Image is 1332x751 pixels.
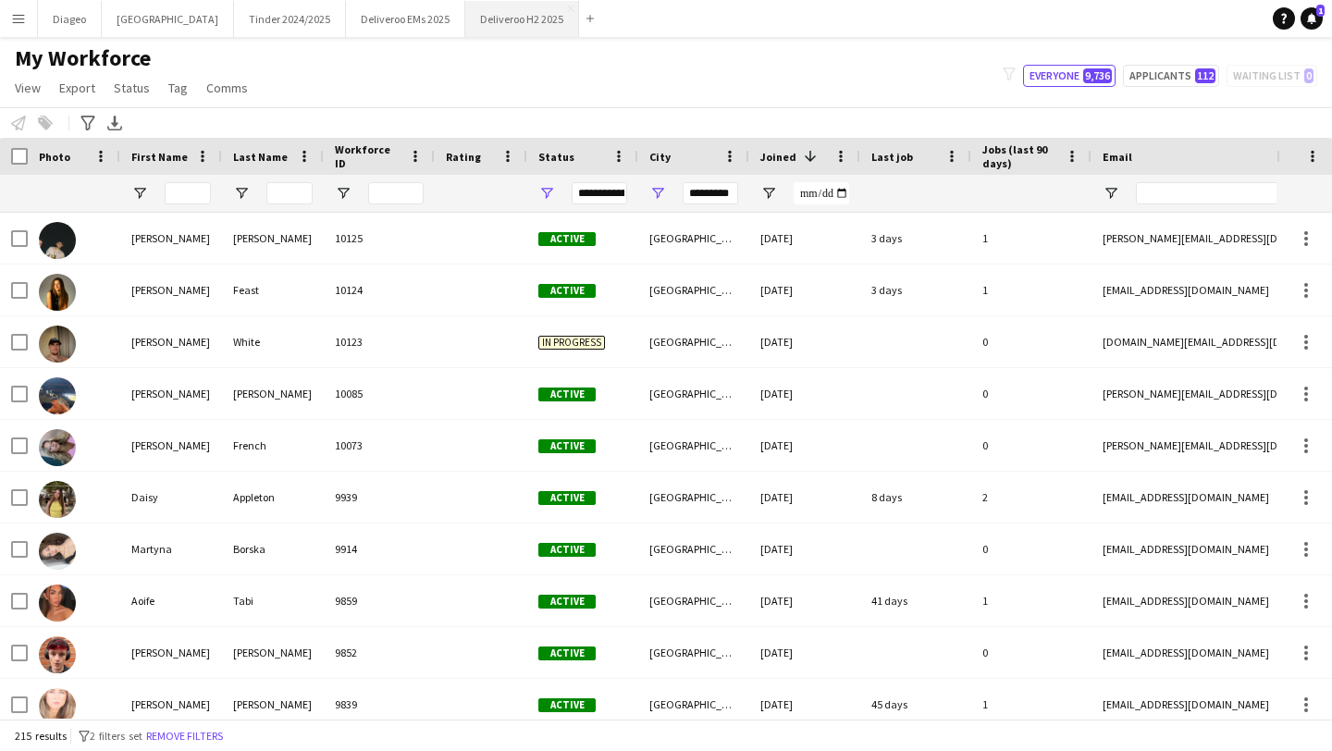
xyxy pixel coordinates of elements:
div: [PERSON_NAME] [120,627,222,678]
div: [GEOGRAPHIC_DATA] [638,213,749,264]
div: 9914 [324,523,435,574]
div: [PERSON_NAME] [222,627,324,678]
a: Comms [199,76,255,100]
div: [PERSON_NAME] [222,213,324,264]
button: Diageo [38,1,102,37]
span: Photo [39,150,70,164]
div: 9839 [324,679,435,730]
div: 0 [971,420,1091,471]
span: Last job [871,150,913,164]
div: 9859 [324,575,435,626]
div: [GEOGRAPHIC_DATA] [638,472,749,523]
button: Deliveroo EMs 2025 [346,1,465,37]
span: Status [114,80,150,96]
img: Daniel Williamson [39,222,76,259]
button: Applicants112 [1123,65,1219,87]
div: Tabi [222,575,324,626]
div: 8 days [860,472,971,523]
img: Aoife Tabi [39,585,76,622]
div: [GEOGRAPHIC_DATA] [638,627,749,678]
a: Status [106,76,157,100]
span: Active [538,388,596,401]
div: [GEOGRAPHIC_DATA] [638,265,749,315]
span: Active [538,698,596,712]
button: Open Filter Menu [335,185,351,202]
div: French [222,420,324,471]
img: Daisy Appleton [39,481,76,518]
div: [PERSON_NAME] [222,368,324,419]
div: Aoife [120,575,222,626]
div: 9939 [324,472,435,523]
span: First Name [131,150,188,164]
span: Active [538,491,596,505]
div: [DATE] [749,627,860,678]
img: Jay Jones [39,636,76,673]
span: 1 [1316,5,1325,17]
span: In progress [538,336,605,350]
button: [GEOGRAPHIC_DATA] [102,1,234,37]
div: 10085 [324,368,435,419]
a: Export [52,76,103,100]
div: 10123 [324,316,435,367]
button: Open Filter Menu [1103,185,1119,202]
button: Deliveroo H2 2025 [465,1,579,37]
div: [DATE] [749,679,860,730]
div: [PERSON_NAME] [120,368,222,419]
span: Active [538,439,596,453]
div: [GEOGRAPHIC_DATA] [638,368,749,419]
input: Joined Filter Input [794,182,849,204]
div: [GEOGRAPHIC_DATA] [638,523,749,574]
input: Last Name Filter Input [266,182,313,204]
span: Active [538,284,596,298]
span: Rating [446,150,481,164]
button: Open Filter Menu [760,185,777,202]
app-action-btn: Advanced filters [77,112,99,134]
div: [GEOGRAPHIC_DATA] [638,420,749,471]
button: Open Filter Menu [649,185,666,202]
div: [DATE] [749,472,860,523]
app-action-btn: Export XLSX [104,112,126,134]
div: 41 days [860,575,971,626]
button: Tinder 2024/2025 [234,1,346,37]
div: 2 [971,472,1091,523]
div: Appleton [222,472,324,523]
span: Workforce ID [335,142,401,170]
div: [DATE] [749,213,860,264]
span: City [649,150,671,164]
div: [GEOGRAPHIC_DATA] [638,575,749,626]
div: Daisy [120,472,222,523]
div: 3 days [860,265,971,315]
span: Active [538,543,596,557]
div: 1 [971,679,1091,730]
button: Everyone9,736 [1023,65,1116,87]
div: Borska [222,523,324,574]
span: Active [538,232,596,246]
div: [PERSON_NAME] [120,679,222,730]
a: View [7,76,48,100]
div: [GEOGRAPHIC_DATA] [638,316,749,367]
input: First Name Filter Input [165,182,211,204]
div: 10124 [324,265,435,315]
img: Martyna Borska [39,533,76,570]
div: [PERSON_NAME] [120,265,222,315]
span: 2 filters set [90,729,142,743]
img: Oliver White [39,326,76,363]
div: [DATE] [749,523,860,574]
div: [DATE] [749,316,860,367]
a: 1 [1301,7,1323,30]
span: 112 [1195,68,1215,83]
div: Martyna [120,523,222,574]
a: Tag [161,76,195,100]
div: 1 [971,213,1091,264]
div: 0 [971,316,1091,367]
span: Email [1103,150,1132,164]
span: Tag [168,80,188,96]
span: Export [59,80,95,96]
img: Daniel Williamson [39,377,76,414]
span: Last Name [233,150,288,164]
div: [PERSON_NAME] [222,679,324,730]
span: Jobs (last 90 days) [982,142,1058,170]
span: Active [538,646,596,660]
div: 1 [971,265,1091,315]
div: 10125 [324,213,435,264]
